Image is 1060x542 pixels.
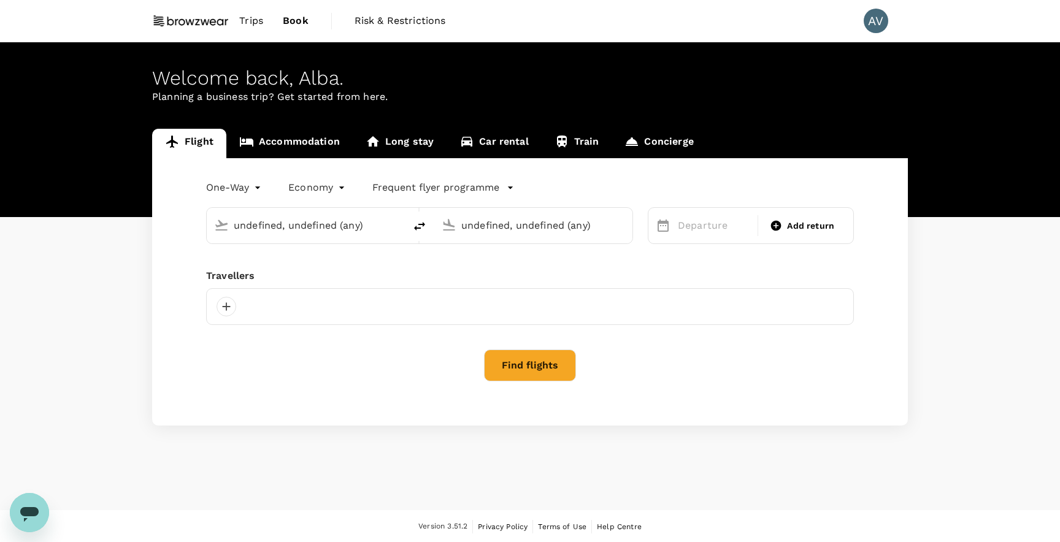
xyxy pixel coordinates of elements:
[538,522,586,531] span: Terms of Use
[152,67,908,90] div: Welcome back , Alba .
[624,224,626,226] button: Open
[597,520,642,533] a: Help Centre
[152,7,229,34] img: Browzwear Solutions Pte Ltd
[206,269,854,283] div: Travellers
[372,180,514,195] button: Frequent flyer programme
[10,493,49,532] iframe: Button to launch messaging window
[288,178,348,197] div: Economy
[353,129,447,158] a: Long stay
[152,90,908,104] p: Planning a business trip? Get started from here.
[597,522,642,531] span: Help Centre
[239,13,263,28] span: Trips
[542,129,612,158] a: Train
[283,13,309,28] span: Book
[478,520,528,533] a: Privacy Policy
[484,349,576,381] button: Find flights
[787,219,834,232] span: Add return
[461,216,607,235] input: Going to
[612,129,706,158] a: Concierge
[396,224,399,226] button: Open
[206,178,264,197] div: One-Way
[864,9,888,33] div: AV
[152,129,226,158] a: Flight
[678,218,750,233] p: Departure
[447,129,542,158] a: Car rental
[418,521,467,533] span: Version 3.51.2
[234,216,379,235] input: Depart from
[226,129,353,158] a: Accommodation
[372,180,499,195] p: Frequent flyer programme
[405,212,434,241] button: delete
[478,522,528,531] span: Privacy Policy
[538,520,586,533] a: Terms of Use
[355,13,446,28] span: Risk & Restrictions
